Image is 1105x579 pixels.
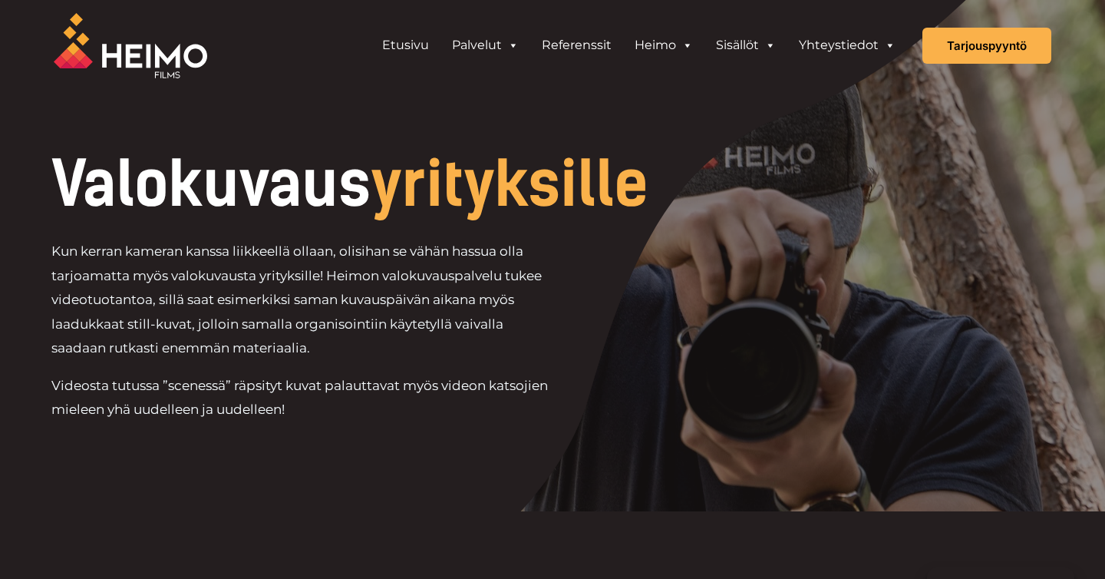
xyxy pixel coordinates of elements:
[704,30,787,61] a: Sisällöt
[530,30,623,61] a: Referenssit
[51,240,552,361] p: Kun kerran kameran kanssa liikkeellä ollaan, olisihan se vähän hassua olla tarjoamatta myös valok...
[51,154,657,215] h1: Valokuvaus
[363,30,915,61] aside: Header Widget 1
[54,13,207,78] img: Heimo Filmsin logo
[51,374,552,422] p: Videosta tutussa ”scenessä” räpsityt kuvat palauttavat myös videon katsojien mieleen yhä uudellee...
[787,30,907,61] a: Yhteystiedot
[371,147,648,221] span: yrityksille
[922,28,1051,64] a: Tarjouspyyntö
[623,30,704,61] a: Heimo
[440,30,530,61] a: Palvelut
[371,30,440,61] a: Etusivu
